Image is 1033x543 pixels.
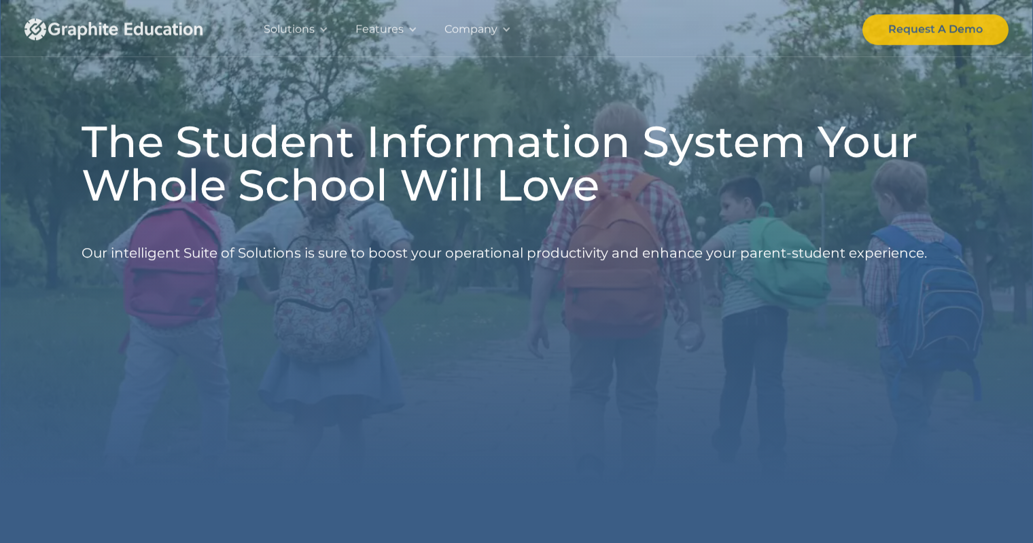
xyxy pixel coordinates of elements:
[82,217,927,289] p: Our intelligent Suite of Solutions is sure to boost your operational productivity and enhance you...
[431,2,525,56] div: Company
[444,20,497,39] div: Company
[250,2,342,56] div: Solutions
[888,20,983,39] div: Request A Demo
[862,14,1009,45] a: Request A Demo
[264,20,315,39] div: Solutions
[355,20,404,39] div: Features
[82,120,951,207] h1: The Student Information System Your Whole School Will Love
[342,2,431,56] div: Features
[24,2,228,56] a: home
